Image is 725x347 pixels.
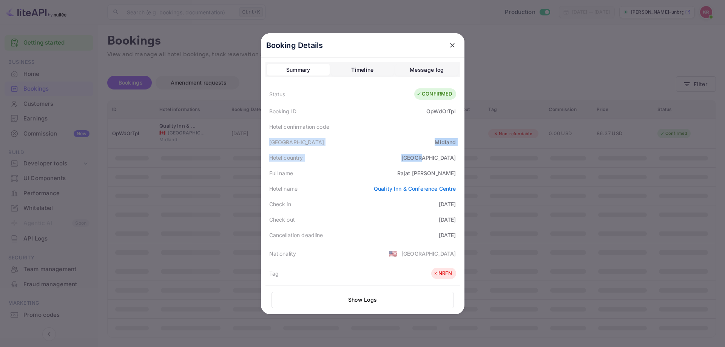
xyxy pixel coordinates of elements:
button: Show Logs [271,292,454,308]
div: Full name [269,169,293,177]
button: Message log [395,64,458,76]
div: CONFIRMED [416,90,452,98]
a: Quality Inn & Conference Centre [374,185,456,192]
div: OpWdOrTpI [426,107,456,115]
div: Check out [269,216,295,224]
div: Hotel name [269,185,298,193]
div: [DATE] [439,231,456,239]
button: Summary [267,64,330,76]
div: [GEOGRAPHIC_DATA] [401,154,456,162]
div: [DATE] [439,216,456,224]
div: Check in [269,200,291,208]
div: NRFN [433,270,452,277]
div: Booking ID [269,107,297,115]
span: United States [389,247,398,260]
div: Summary [286,65,310,74]
div: Midland [435,138,456,146]
div: [DATE] [439,200,456,208]
div: Status [269,90,285,98]
div: Hotel confirmation code [269,123,329,131]
div: Message log [410,65,444,74]
button: Timeline [331,64,394,76]
div: Timeline [351,65,373,74]
div: Nationality [269,250,296,258]
div: Tag [269,270,279,278]
div: Cancellation deadline [269,231,323,239]
p: Booking Details [266,40,323,51]
div: Hotel country [269,154,303,162]
div: [GEOGRAPHIC_DATA] [401,250,456,258]
button: close [446,39,459,52]
div: [GEOGRAPHIC_DATA] [269,138,324,146]
div: Rajat [PERSON_NAME] [397,169,456,177]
